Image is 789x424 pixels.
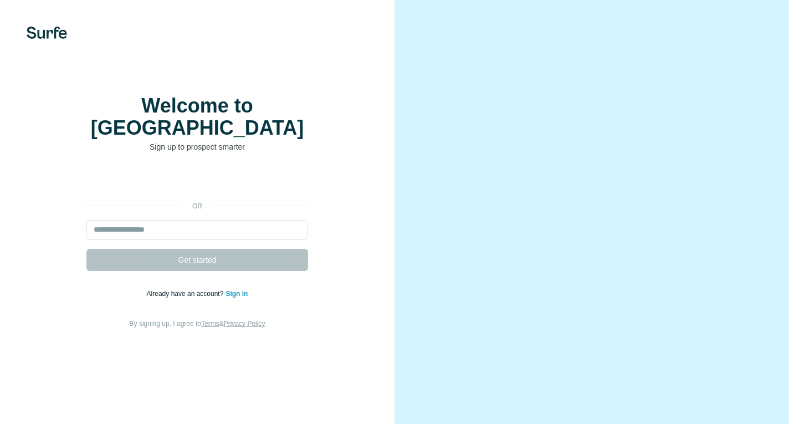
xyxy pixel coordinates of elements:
a: Privacy Policy [224,320,265,328]
p: Sign up to prospect smarter [86,141,308,152]
h1: Welcome to [GEOGRAPHIC_DATA] [86,95,308,139]
p: or [180,201,215,211]
span: By signing up, I agree to & [130,320,265,328]
a: Sign in [226,290,248,298]
img: Surfe's logo [27,27,67,39]
a: Terms [201,320,219,328]
iframe: Sign in with Google Button [81,169,314,193]
span: Already have an account? [147,290,226,298]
